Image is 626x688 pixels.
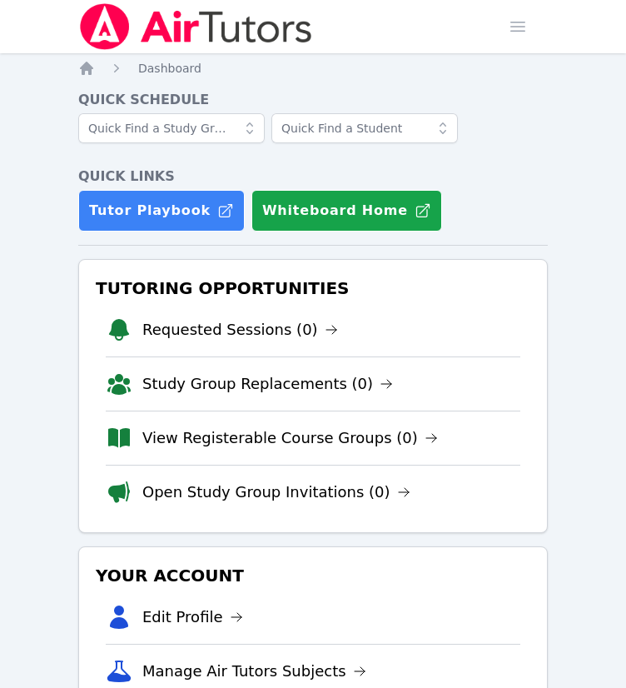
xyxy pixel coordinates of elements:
a: Edit Profile [142,606,243,629]
button: Whiteboard Home [251,190,442,232]
span: Dashboard [138,62,201,75]
a: Manage Air Tutors Subjects [142,660,366,683]
a: Requested Sessions (0) [142,318,338,342]
h4: Quick Links [78,167,548,187]
img: Air Tutors [78,3,314,50]
input: Quick Find a Student [271,113,458,143]
a: Study Group Replacements (0) [142,372,393,396]
input: Quick Find a Study Group [78,113,265,143]
a: Dashboard [138,60,201,77]
a: Tutor Playbook [78,190,245,232]
a: View Registerable Course Groups (0) [142,426,438,450]
a: Open Study Group Invitations (0) [142,481,410,504]
nav: Breadcrumb [78,60,548,77]
h4: Quick Schedule [78,90,548,110]
h3: Your Account [92,561,534,591]
h3: Tutoring Opportunities [92,273,534,303]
